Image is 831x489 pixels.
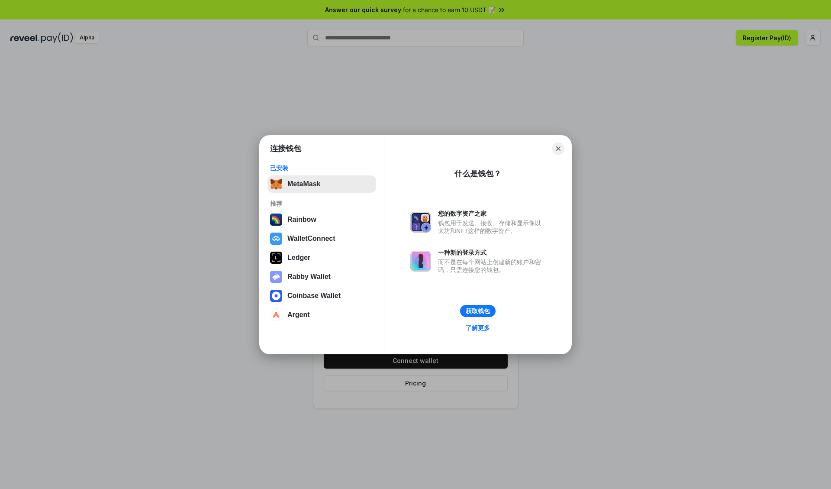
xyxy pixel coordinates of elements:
[454,168,501,179] div: 什么是钱包？
[466,324,490,332] div: 了解更多
[270,143,301,154] h1: 连接钱包
[287,292,341,300] div: Coinbase Wallet
[410,212,431,233] img: svg+xml,%3Csvg%20xmlns%3D%22http%3A%2F%2Fwww.w3.org%2F2000%2Fsvg%22%20fill%3D%22none%22%20viewBox...
[267,287,376,304] button: Coinbase Wallet
[438,249,545,256] div: 一种新的登录方式
[466,307,490,315] div: 获取钱包
[287,311,310,319] div: Argent
[287,273,331,281] div: Rabby Wallet
[552,142,564,155] button: Close
[438,219,545,235] div: 钱包用于发送、接收、存储和显示像以太坊和NFT这样的数字资产。
[438,258,545,274] div: 而不是在每个网站上创建新的账户和密码，只需连接您的钱包。
[267,306,376,324] button: Argent
[410,251,431,272] img: svg+xml,%3Csvg%20xmlns%3D%22http%3A%2F%2Fwww.w3.org%2F2000%2Fsvg%22%20fill%3D%22none%22%20viewBox...
[267,249,376,266] button: Ledger
[267,211,376,228] button: Rainbow
[287,235,335,243] div: WalletConnect
[270,271,282,283] img: svg+xml,%3Csvg%20xmlns%3D%22http%3A%2F%2Fwww.w3.org%2F2000%2Fsvg%22%20fill%3D%22none%22%20viewBox...
[270,309,282,321] img: svg+xml,%3Csvg%20width%3D%2228%22%20height%3D%2228%22%20viewBox%3D%220%200%2028%2028%22%20fill%3D...
[267,230,376,247] button: WalletConnect
[270,164,374,172] div: 已安装
[267,175,376,193] button: MetaMask
[270,290,282,302] img: svg+xml,%3Csvg%20width%3D%2228%22%20height%3D%2228%22%20viewBox%3D%220%200%2028%2028%22%20fill%3D...
[270,233,282,245] img: svg+xml,%3Csvg%20width%3D%2228%22%20height%3D%2228%22%20viewBox%3D%220%200%2028%2028%22%20fill%3D...
[460,305,496,317] button: 获取钱包
[270,214,282,226] img: svg+xml,%3Csvg%20width%3D%22120%22%20height%3D%22120%22%20viewBox%3D%220%200%20120%20120%22%20fil...
[270,178,282,190] img: svg+xml,%3Csvg%20fill%3D%22none%22%20height%3D%2233%22%20viewBox%3D%220%200%2035%2033%22%20width%...
[287,180,320,188] div: MetaMask
[270,252,282,264] img: svg+xml,%3Csvg%20xmlns%3D%22http%3A%2F%2Fwww.w3.org%2F2000%2Fsvg%22%20width%3D%2228%22%20height%3...
[461,322,495,334] a: 了解更多
[267,268,376,285] button: Rabby Wallet
[438,210,545,217] div: 您的数字资产之家
[270,200,374,207] div: 推荐
[287,254,310,262] div: Ledger
[287,216,316,223] div: Rainbow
